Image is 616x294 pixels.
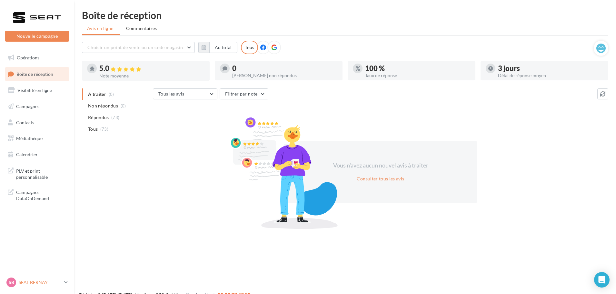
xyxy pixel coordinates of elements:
[111,115,119,120] span: (73)
[17,55,39,60] span: Opérations
[16,71,53,76] span: Boîte de réception
[82,42,195,53] button: Choisir un point de vente ou un code magasin
[354,175,407,183] button: Consulter tous les avis
[17,87,52,93] span: Visibilité en ligne
[82,10,608,20] div: Boîte de réception
[325,161,436,170] div: Vous n'avez aucun nouvel avis à traiter
[88,126,98,132] span: Tous
[4,84,70,97] a: Visibilité en ligne
[16,167,66,180] span: PLV et print personnalisable
[4,164,70,183] a: PLV et print personnalisable
[198,42,237,53] button: Au total
[153,88,217,99] button: Tous les avis
[88,103,118,109] span: Non répondus
[16,104,39,109] span: Campagnes
[9,279,14,286] span: SB
[5,31,69,42] button: Nouvelle campagne
[87,45,183,50] span: Choisir un point de vente ou un code magasin
[126,25,157,31] span: Commentaires
[498,73,603,78] div: Délai de réponse moyen
[209,42,237,53] button: Au total
[100,127,108,132] span: (73)
[4,51,70,65] a: Opérations
[4,132,70,145] a: Médiathèque
[232,73,337,78] div: [PERSON_NAME] non répondus
[241,41,258,54] div: Tous
[4,100,70,113] a: Campagnes
[4,185,70,204] a: Campagnes DataOnDemand
[4,116,70,129] a: Contacts
[4,148,70,161] a: Calendrier
[19,279,62,286] p: SEAT BERNAY
[365,65,470,72] div: 100 %
[16,119,34,125] span: Contacts
[220,88,268,99] button: Filtrer par note
[88,114,109,121] span: Répondus
[16,152,38,157] span: Calendrier
[594,272,610,288] div: Open Intercom Messenger
[99,74,204,78] div: Note moyenne
[99,65,204,72] div: 5.0
[16,136,43,141] span: Médiathèque
[16,188,66,202] span: Campagnes DataOnDemand
[4,67,70,81] a: Boîte de réception
[232,65,337,72] div: 0
[5,276,69,289] a: SB SEAT BERNAY
[121,103,126,108] span: (0)
[498,65,603,72] div: 3 jours
[365,73,470,78] div: Taux de réponse
[158,91,184,96] span: Tous les avis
